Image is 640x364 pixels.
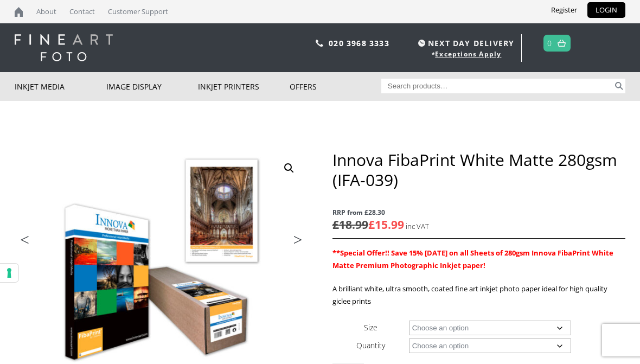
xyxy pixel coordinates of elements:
a: LOGIN [587,2,625,18]
span: NEXT DAY DELIVERY [415,37,514,49]
a: View full-screen image gallery [279,158,299,178]
span: £ [332,217,339,232]
a: Offers [290,72,381,101]
img: logo-white.svg [15,34,113,61]
input: Search products… [381,79,613,93]
button: Search [613,79,625,93]
span: £ [368,217,375,232]
img: phone.svg [316,40,323,47]
a: Inkjet Printers [198,72,290,101]
a: Exceptions Apply [435,49,501,59]
span: RRP from £28.30 [332,206,625,219]
label: Size [364,322,377,333]
label: Quantity [356,340,385,350]
a: 0 [547,35,552,51]
a: Register [543,2,585,18]
bdi: 18.99 [332,217,368,232]
a: 020 3968 3333 [329,38,389,48]
img: time.svg [418,40,425,47]
img: basket.svg [558,40,566,47]
p: A brilliant white, ultra smooth, coated fine art inkjet photo paper ideal for high quality giclee... [332,283,625,308]
h1: Innova FibaPrint White Matte 280gsm (IFA-039) [332,150,625,190]
a: Inkjet Media [15,72,106,101]
span: **Special Offer!! Save 15% [DATE] on all Sheets of 280gsm Innova FibaPrint White Matte Premium Ph... [332,248,613,270]
a: Image Display [106,72,198,101]
bdi: 15.99 [368,217,404,232]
